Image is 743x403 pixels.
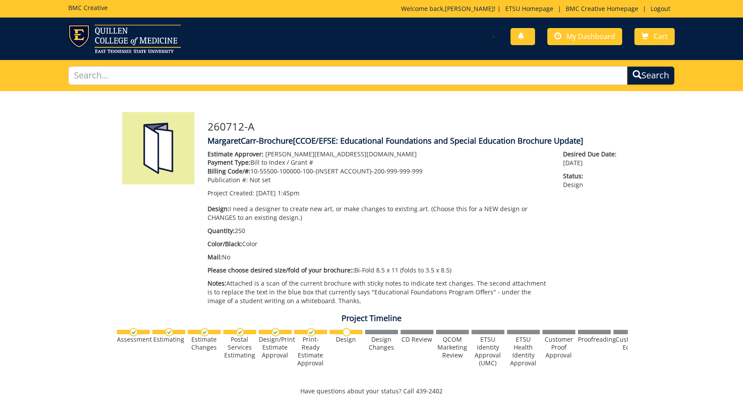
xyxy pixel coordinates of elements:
img: checkmark [165,328,173,336]
p: I need a designer to create new art, or make changes to existing art. (Choose this for a NEW desi... [208,205,550,222]
span: Estimate Approver: [208,150,264,158]
span: Not set [250,176,271,184]
span: Cart [654,32,668,41]
span: Quantity: [208,226,235,235]
span: [DATE] 1:45pm [256,189,299,197]
h3: 260712-A [208,121,621,132]
p: [PERSON_NAME][EMAIL_ADDRESS][DOMAIN_NAME] [208,150,550,159]
img: ETSU logo [68,25,181,53]
div: Design/Print Estimate Approval [259,336,292,359]
a: BMC Creative Homepage [561,4,643,13]
span: Color/Black: [208,240,242,248]
div: ETSU Identity Approval (UMC) [472,336,504,367]
p: Bi-Fold 8.5 x 11 (folds to 3.5 x 8.5) [208,266,550,275]
p: Color [208,240,550,248]
div: Design Changes [365,336,398,351]
p: Design [563,172,621,189]
span: My Dashboard [567,32,615,41]
img: checkmark [201,328,209,336]
span: Payment Type: [208,158,250,166]
a: Cart [634,28,675,45]
h4: MargaretCarr-Brochure [208,137,621,145]
p: [DATE] [563,150,621,167]
span: Project Created: [208,189,254,197]
div: Design [330,336,363,343]
input: Search... [68,66,627,85]
span: Notes: [208,279,226,287]
span: Mail: [208,253,222,261]
span: [CCOE/EFSE: Educational Foundations and Special Education Brochure Update] [293,135,583,146]
img: checkmark [130,328,138,336]
a: ETSU Homepage [501,4,558,13]
img: no [342,328,351,336]
div: Estimate Changes [188,336,221,351]
span: Please choose desired size/fold of your brochure:: [208,266,354,274]
p: No [208,253,550,262]
h5: BMC Creative [68,4,108,11]
p: 250 [208,226,550,235]
div: ETSU Health Identity Approval [507,336,540,367]
span: Design: [208,205,229,213]
div: Print-Ready Estimate Approval [294,336,327,367]
a: My Dashboard [547,28,622,45]
p: 10-55500-100000-100-{INSERT ACCOUNT}-200-999-999-999 [208,167,550,176]
div: Assessment [117,336,150,343]
p: Attached is a scan of the current brochure with sticky notes to indicate text changes. The second... [208,279,550,305]
a: Logout [646,4,675,13]
img: Product featured image [122,112,194,184]
p: Have questions about your status? Call 439-2402 [116,387,628,396]
span: Publication #: [208,176,248,184]
h4: Project Timeline [116,314,628,323]
p: Welcome back, ! | | | [401,4,675,13]
img: checkmark [271,328,280,336]
div: Customer Proof Approval [542,336,575,359]
div: QCOM Marketing Review [436,336,469,359]
button: Search [627,66,675,85]
p: Bill to Index / Grant # [208,158,550,167]
span: Billing Code/#: [208,167,250,175]
div: CD Review [401,336,433,343]
div: Customer Edits [613,336,646,351]
div: Estimating [152,336,185,343]
span: Desired Due Date: [563,150,621,159]
span: Status: [563,172,621,180]
a: [PERSON_NAME] [445,4,494,13]
img: checkmark [307,328,315,336]
div: Postal Services Estimating [223,336,256,359]
div: Proofreading [578,336,611,343]
img: checkmark [236,328,244,336]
